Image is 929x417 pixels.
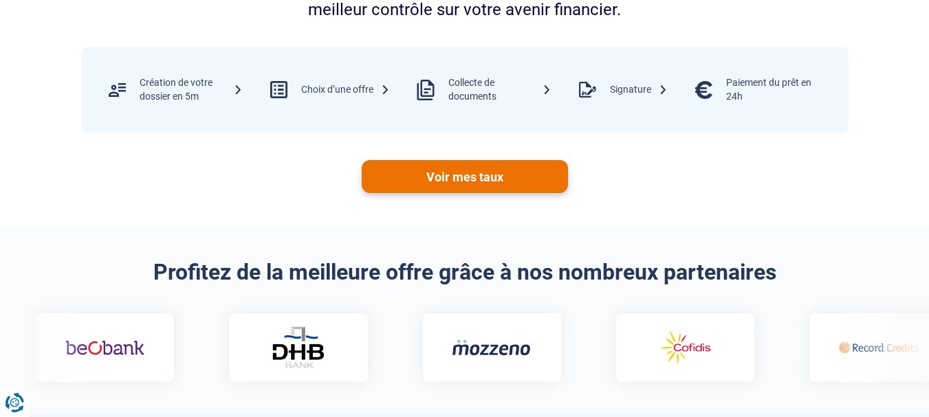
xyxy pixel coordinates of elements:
[49,328,128,368] img: Beobank
[629,328,708,368] img: Cofidis
[610,83,668,97] div: Signature
[726,76,829,103] div: Paiement du prêt en 24h
[436,339,515,356] img: Mozzeno
[254,326,309,368] img: DHB Bank
[81,259,849,285] h2: Profitez de la meilleure offre grâce à nos nombreux partenaires
[301,83,390,97] div: Choix d’une offre
[822,328,901,368] img: Record credits
[140,76,243,103] div: Création de votre dossier en 5m
[362,160,568,193] a: Voir mes taux
[448,76,551,103] div: Collecte de documents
